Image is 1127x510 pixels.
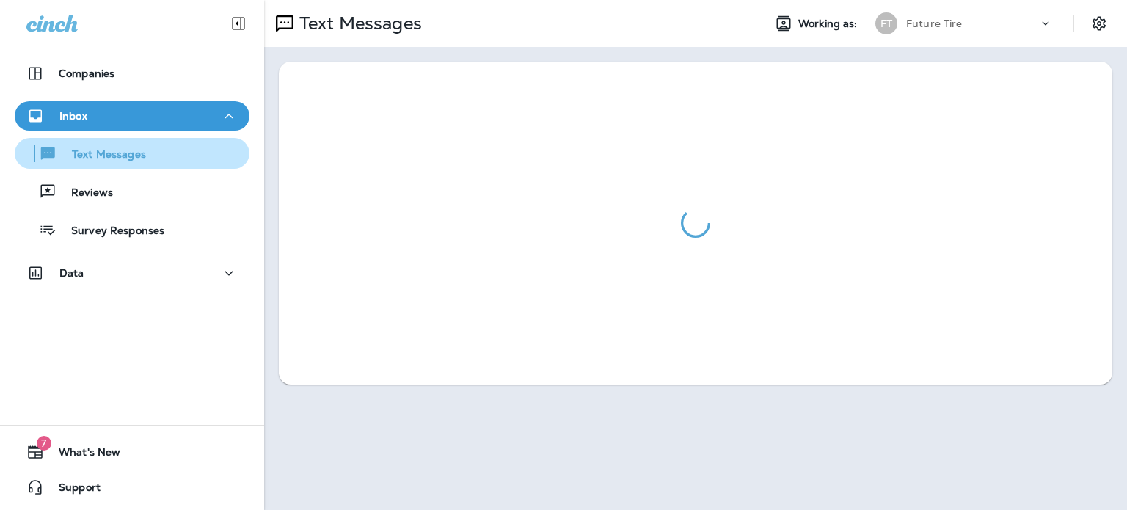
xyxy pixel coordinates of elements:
[906,18,963,29] p: Future Tire
[15,59,249,88] button: Companies
[15,101,249,131] button: Inbox
[1086,10,1112,37] button: Settings
[15,473,249,502] button: Support
[798,18,861,30] span: Working as:
[875,12,897,34] div: FT
[44,481,101,499] span: Support
[44,446,120,464] span: What's New
[59,110,87,122] p: Inbox
[37,436,51,451] span: 7
[15,258,249,288] button: Data
[15,176,249,207] button: Reviews
[15,437,249,467] button: 7What's New
[56,225,164,238] p: Survey Responses
[57,148,146,162] p: Text Messages
[218,9,259,38] button: Collapse Sidebar
[56,186,113,200] p: Reviews
[293,12,422,34] p: Text Messages
[15,214,249,245] button: Survey Responses
[15,138,249,169] button: Text Messages
[59,267,84,279] p: Data
[59,68,114,79] p: Companies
